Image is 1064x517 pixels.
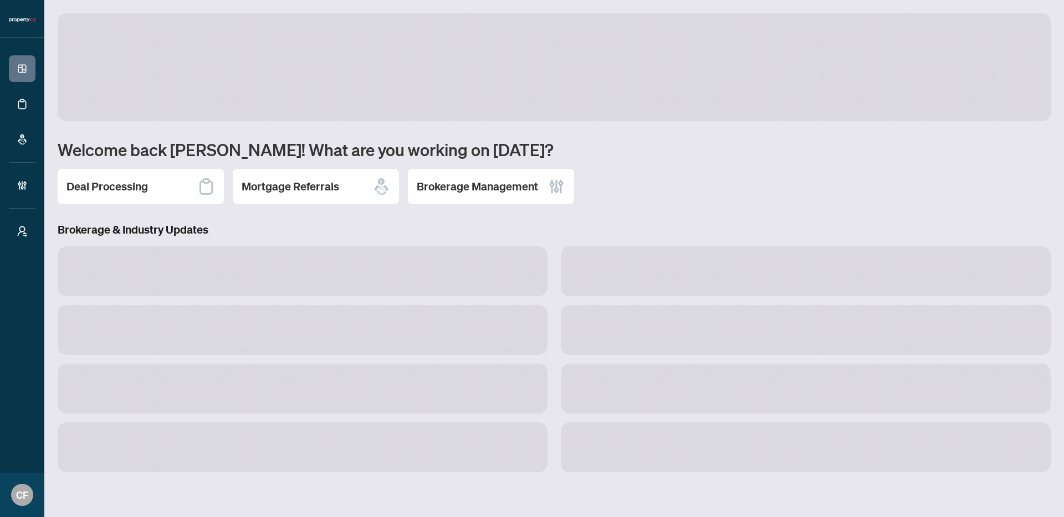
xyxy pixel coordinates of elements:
[58,222,1051,237] h3: Brokerage & Industry Updates
[9,17,35,23] img: logo
[58,139,1051,160] h1: Welcome back [PERSON_NAME]! What are you working on [DATE]?
[66,179,148,194] h2: Deal Processing
[17,226,28,237] span: user-switch
[417,179,538,194] h2: Brokerage Management
[242,179,339,194] h2: Mortgage Referrals
[16,487,28,503] span: CF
